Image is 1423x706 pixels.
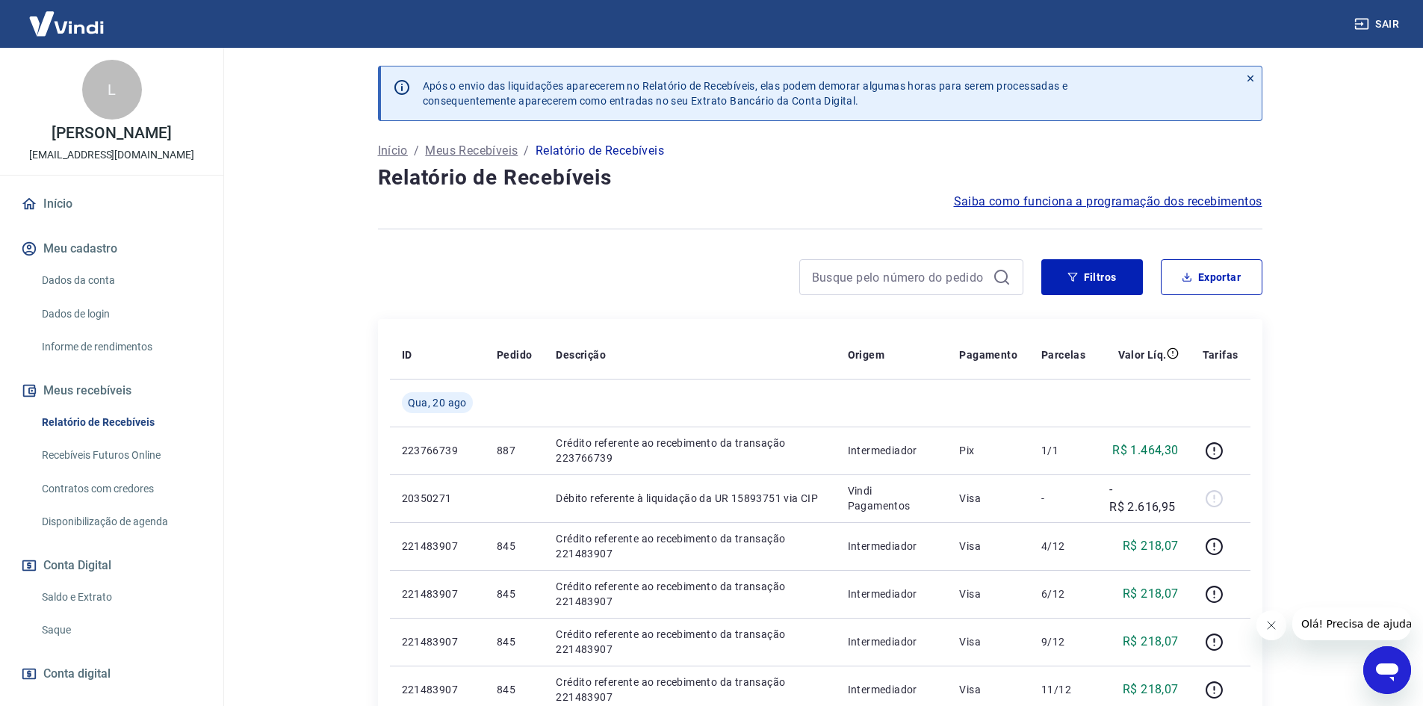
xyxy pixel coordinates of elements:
iframe: Mensagem da empresa [1292,607,1411,640]
p: 221483907 [402,682,473,697]
p: Visa [959,682,1017,697]
p: Visa [959,586,1017,601]
p: 1/1 [1041,443,1085,458]
p: Valor Líq. [1118,347,1167,362]
a: Conta digital [18,657,205,690]
p: Intermediador [848,682,936,697]
p: R$ 218,07 [1123,585,1179,603]
iframe: Botão para abrir a janela de mensagens [1363,646,1411,694]
p: R$ 218,07 [1123,537,1179,555]
p: Após o envio das liquidações aparecerem no Relatório de Recebíveis, elas podem demorar algumas ho... [423,78,1068,108]
p: Intermediador [848,634,936,649]
p: 221483907 [402,539,473,554]
p: 221483907 [402,634,473,649]
a: Início [378,142,408,160]
span: Conta digital [43,663,111,684]
p: Intermediador [848,539,936,554]
p: / [414,142,419,160]
button: Meu cadastro [18,232,205,265]
p: Crédito referente ao recebimento da transação 221483907 [556,627,823,657]
a: Relatório de Recebíveis [36,407,205,438]
button: Conta Digital [18,549,205,582]
p: Crédito referente ao recebimento da transação 221483907 [556,675,823,705]
p: Origem [848,347,884,362]
p: [PERSON_NAME] [52,126,171,141]
p: Crédito referente ao recebimento da transação 223766739 [556,436,823,465]
p: R$ 218,07 [1123,633,1179,651]
p: 845 [497,634,532,649]
p: 6/12 [1041,586,1085,601]
p: 20350271 [402,491,473,506]
p: 4/12 [1041,539,1085,554]
a: Recebíveis Futuros Online [36,440,205,471]
input: Busque pelo número do pedido [812,266,987,288]
span: Olá! Precisa de ajuda? [9,10,125,22]
p: Crédito referente ao recebimento da transação 221483907 [556,531,823,561]
button: Exportar [1161,259,1262,295]
a: Informe de rendimentos [36,332,205,362]
p: 9/12 [1041,634,1085,649]
a: Meus Recebíveis [425,142,518,160]
button: Sair [1351,10,1405,38]
button: Filtros [1041,259,1143,295]
p: Visa [959,539,1017,554]
p: / [524,142,529,160]
p: Relatório de Recebíveis [536,142,664,160]
p: 221483907 [402,586,473,601]
a: Disponibilização de agenda [36,507,205,537]
span: Qua, 20 ago [408,395,467,410]
img: Vindi [18,1,115,46]
p: Débito referente à liquidação da UR 15893751 via CIP [556,491,823,506]
p: Parcelas [1041,347,1085,362]
p: Visa [959,634,1017,649]
a: Dados da conta [36,265,205,296]
p: Visa [959,491,1017,506]
p: Descrição [556,347,606,362]
p: 845 [497,586,532,601]
a: Dados de login [36,299,205,329]
p: -R$ 2.616,95 [1109,480,1178,516]
p: [EMAIL_ADDRESS][DOMAIN_NAME] [29,147,194,163]
a: Início [18,188,205,220]
p: Intermediador [848,443,936,458]
p: Pix [959,443,1017,458]
p: Tarifas [1203,347,1238,362]
p: Pedido [497,347,532,362]
p: 845 [497,682,532,697]
p: R$ 1.464,30 [1112,442,1178,459]
p: 223766739 [402,443,473,458]
p: 845 [497,539,532,554]
p: ID [402,347,412,362]
a: Saiba como funciona a programação dos recebimentos [954,193,1262,211]
button: Meus recebíveis [18,374,205,407]
p: 11/12 [1041,682,1085,697]
a: Contratos com credores [36,474,205,504]
p: R$ 218,07 [1123,681,1179,699]
a: Saque [36,615,205,645]
a: Saldo e Extrato [36,582,205,613]
p: Vindi Pagamentos [848,483,936,513]
div: L [82,60,142,120]
p: Crédito referente ao recebimento da transação 221483907 [556,579,823,609]
p: 887 [497,443,532,458]
h4: Relatório de Recebíveis [378,163,1262,193]
p: Intermediador [848,586,936,601]
p: Pagamento [959,347,1017,362]
iframe: Fechar mensagem [1256,610,1286,640]
p: - [1041,491,1085,506]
